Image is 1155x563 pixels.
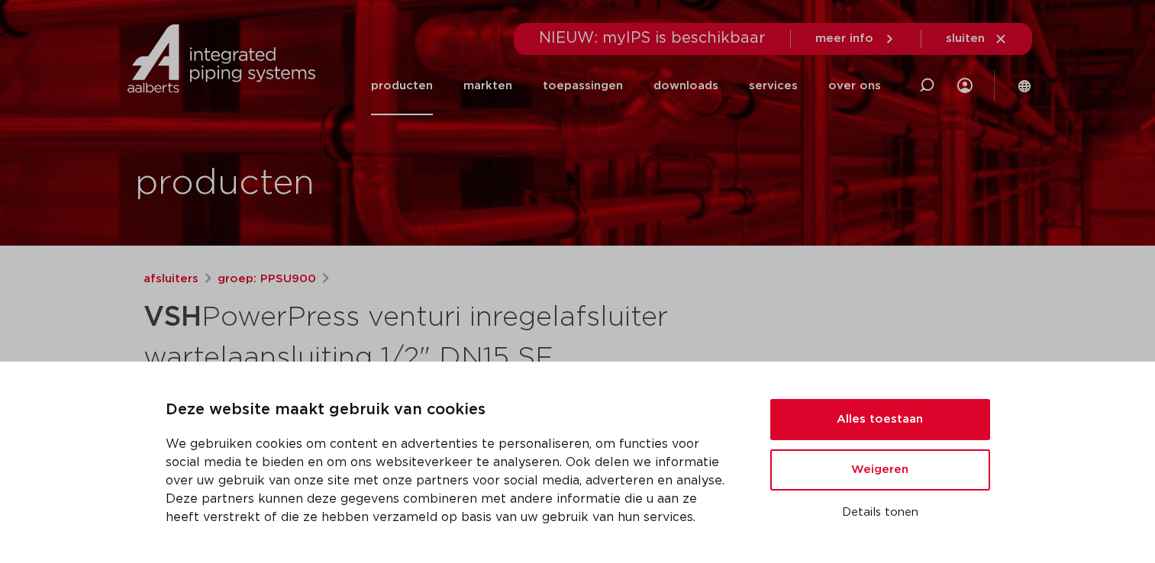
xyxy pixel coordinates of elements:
[543,56,623,115] a: toepassingen
[144,304,202,331] strong: VSH
[828,56,881,115] a: over ons
[770,449,990,491] button: Weigeren
[539,31,766,46] span: NIEUW: myIPS is beschikbaar
[166,435,734,526] p: We gebruiken cookies om content en advertenties te personaliseren, om functies voor social media ...
[770,399,990,440] button: Alles toestaan
[946,32,1008,46] a: sluiten
[946,33,985,44] span: sluiten
[144,270,198,288] a: afsluiters
[166,398,734,423] p: Deze website maakt gebruik van cookies
[463,56,512,115] a: markten
[749,56,798,115] a: services
[815,32,896,46] a: meer info
[135,159,315,208] h1: producten
[653,56,718,115] a: downloads
[218,270,316,288] a: groep: PPSU900
[144,294,717,377] h1: PowerPress venturi inregelafsluiter wartelaansluiting 1/2" DN15 SF
[815,33,873,44] span: meer info
[770,500,990,526] button: Details tonen
[371,56,433,115] a: producten
[371,56,881,115] nav: Menu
